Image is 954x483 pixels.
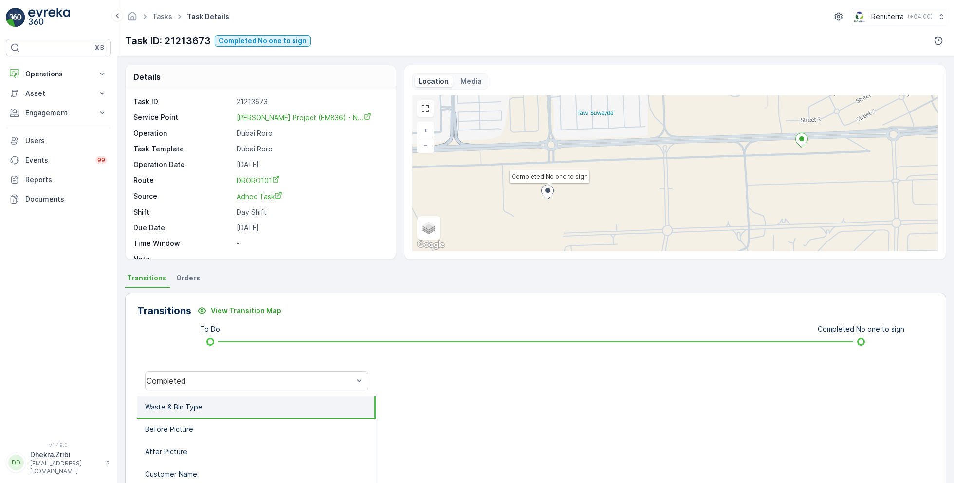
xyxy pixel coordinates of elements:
[25,155,90,165] p: Events
[152,12,172,20] a: Tasks
[133,71,161,83] p: Details
[852,8,946,25] button: Renuterra(+04:00)
[25,89,92,98] p: Asset
[176,273,200,283] span: Orders
[6,64,111,84] button: Operations
[237,175,385,186] a: DRORO101
[127,15,138,23] a: Homepage
[94,44,104,52] p: ⌘B
[133,97,233,107] p: Task ID
[418,101,433,116] a: View Fullscreen
[133,129,233,138] p: Operation
[215,35,311,47] button: Completed No one to sign
[133,112,233,123] p: Service Point
[145,469,197,479] p: Customer Name
[418,217,440,239] a: Layers
[6,103,111,123] button: Engagement
[6,450,111,475] button: DDDhekra.Zribi[EMAIL_ADDRESS][DOMAIN_NAME]
[25,194,107,204] p: Documents
[25,69,92,79] p: Operations
[25,175,107,185] p: Reports
[137,303,191,318] p: Transitions
[6,189,111,209] a: Documents
[237,207,385,217] p: Day Shift
[133,160,233,169] p: Operation Date
[133,207,233,217] p: Shift
[200,324,220,334] p: To Do
[908,13,933,20] p: ( +04:00 )
[237,112,371,122] a: Wade Adams Project (EM836) - N...
[25,108,92,118] p: Engagement
[133,223,233,233] p: Due Date
[415,239,447,251] a: Open this area in Google Maps (opens a new window)
[30,460,100,475] p: [EMAIL_ADDRESS][DOMAIN_NAME]
[147,376,353,385] div: Completed
[133,191,233,202] p: Source
[237,129,385,138] p: Dubai Roro
[423,126,428,134] span: +
[191,303,287,318] button: View Transition Map
[6,84,111,103] button: Asset
[852,11,867,22] img: Screenshot_2024-07-26_at_13.33.01.png
[6,442,111,448] span: v 1.49.0
[97,156,105,164] p: 99
[145,447,187,457] p: After Picture
[145,425,193,434] p: Before Picture
[125,34,211,48] p: Task ID: 21213673
[133,239,233,248] p: Time Window
[460,76,482,86] p: Media
[133,254,233,264] p: Note
[133,144,233,154] p: Task Template
[237,223,385,233] p: [DATE]
[211,306,281,316] p: View Transition Map
[30,450,100,460] p: Dhekra.Zribi
[418,137,433,152] a: Zoom Out
[237,113,371,122] span: [PERSON_NAME] Project (EM836) - N...
[25,136,107,146] p: Users
[185,12,231,21] span: Task Details
[419,76,449,86] p: Location
[6,131,111,150] a: Users
[127,273,166,283] span: Transitions
[237,97,385,107] p: 21213673
[418,123,433,137] a: Zoom In
[133,175,233,186] p: Route
[6,170,111,189] a: Reports
[423,140,428,149] span: −
[415,239,447,251] img: Google
[6,8,25,27] img: logo
[28,8,70,27] img: logo_light-DOdMpM7g.png
[237,192,282,201] span: Adhoc Task
[237,239,385,248] p: -
[8,455,24,470] div: DD
[6,150,111,170] a: Events99
[237,144,385,154] p: Dubai Roro
[219,36,307,46] p: Completed No one to sign
[818,324,904,334] p: Completed No one to sign
[237,191,385,202] a: Adhoc Task
[237,176,280,185] span: DRORO101
[871,12,904,21] p: Renuterra
[145,402,202,412] p: Waste & Bin Type
[237,254,385,264] p: -
[237,160,385,169] p: [DATE]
